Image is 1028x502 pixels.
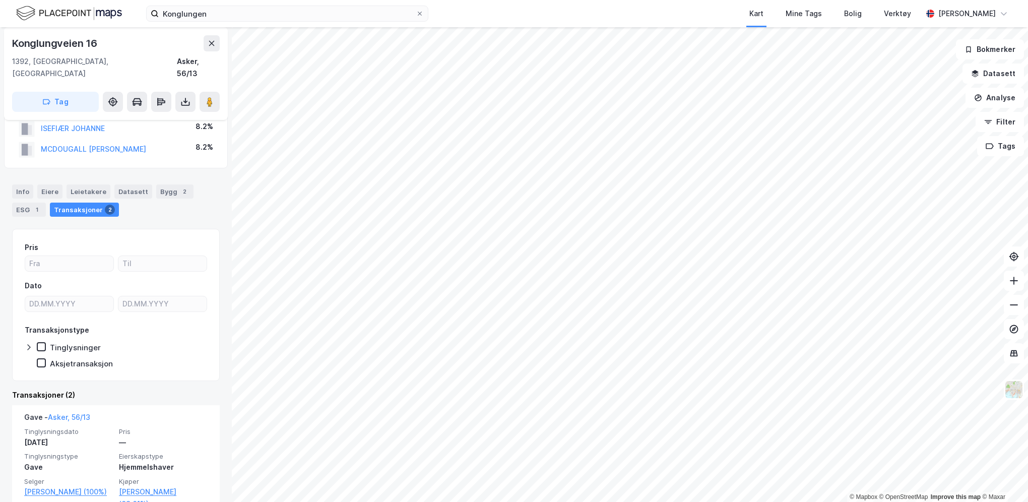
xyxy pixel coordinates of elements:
[25,241,38,254] div: Pris
[50,343,101,352] div: Tinglysninger
[24,411,90,427] div: Gave -
[16,5,122,22] img: logo.f888ab2527a4732fd821a326f86c7f29.svg
[119,461,208,473] div: Hjemmelshaver
[931,493,981,500] a: Improve this map
[32,205,42,215] div: 1
[119,452,208,461] span: Eierskapstype
[966,88,1024,108] button: Analyse
[25,324,89,336] div: Transaksjonstype
[962,64,1024,84] button: Datasett
[956,39,1024,59] button: Bokmerker
[976,112,1024,132] button: Filter
[24,436,113,449] div: [DATE]
[67,184,110,199] div: Leietakere
[850,493,877,500] a: Mapbox
[177,55,220,80] div: Asker, 56/13
[749,8,763,20] div: Kart
[156,184,194,199] div: Bygg
[879,493,928,500] a: OpenStreetMap
[24,461,113,473] div: Gave
[118,296,207,311] input: DD.MM.YYYY
[24,427,113,436] span: Tinglysningsdato
[118,256,207,271] input: Til
[114,184,152,199] div: Datasett
[884,8,911,20] div: Verktøy
[196,141,213,153] div: 8.2%
[25,296,113,311] input: DD.MM.YYYY
[12,92,99,112] button: Tag
[978,454,1028,502] iframe: Chat Widget
[12,203,46,217] div: ESG
[50,359,113,368] div: Aksjetransaksjon
[25,280,42,292] div: Dato
[48,413,90,421] a: Asker, 56/13
[938,8,996,20] div: [PERSON_NAME]
[179,186,189,197] div: 2
[24,452,113,461] span: Tinglysningstype
[37,184,62,199] div: Eiere
[978,454,1028,502] div: Kontrollprogram for chat
[119,427,208,436] span: Pris
[25,256,113,271] input: Fra
[12,55,177,80] div: 1392, [GEOGRAPHIC_DATA], [GEOGRAPHIC_DATA]
[12,389,220,401] div: Transaksjoner (2)
[12,35,99,51] div: Konglungveien 16
[1004,380,1023,399] img: Z
[105,205,115,215] div: 2
[24,477,113,486] span: Selger
[12,184,33,199] div: Info
[196,120,213,133] div: 8.2%
[119,477,208,486] span: Kjøper
[50,203,119,217] div: Transaksjoner
[24,486,113,498] a: [PERSON_NAME] (100%)
[786,8,822,20] div: Mine Tags
[159,6,416,21] input: Søk på adresse, matrikkel, gårdeiere, leietakere eller personer
[844,8,862,20] div: Bolig
[977,136,1024,156] button: Tags
[119,436,208,449] div: —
